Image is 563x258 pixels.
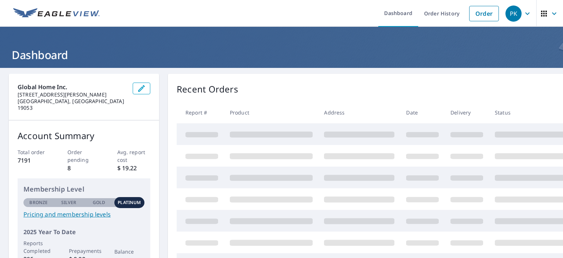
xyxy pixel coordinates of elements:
[117,164,151,172] p: $ 19.22
[18,129,150,142] p: Account Summary
[177,83,238,96] p: Recent Orders
[118,199,141,206] p: Platinum
[9,47,554,62] h1: Dashboard
[114,248,145,255] p: Balance
[23,239,54,255] p: Reports Completed
[177,102,224,123] th: Report #
[318,102,400,123] th: Address
[18,91,127,98] p: [STREET_ADDRESS][PERSON_NAME]
[18,83,127,91] p: Global Home Inc.
[67,164,101,172] p: 8
[18,98,127,111] p: [GEOGRAPHIC_DATA], [GEOGRAPHIC_DATA] 19053
[13,8,100,19] img: EV Logo
[445,102,489,123] th: Delivery
[18,156,51,165] p: 7191
[23,228,144,236] p: 2025 Year To Date
[93,199,105,206] p: Gold
[505,6,522,22] div: PK
[18,148,51,156] p: Total order
[117,148,151,164] p: Avg. report cost
[69,247,99,255] p: Prepayments
[23,184,144,194] p: Membership Level
[67,148,101,164] p: Order pending
[23,210,144,219] a: Pricing and membership levels
[469,6,499,21] a: Order
[400,102,445,123] th: Date
[224,102,319,123] th: Product
[61,199,77,206] p: Silver
[29,199,48,206] p: Bronze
